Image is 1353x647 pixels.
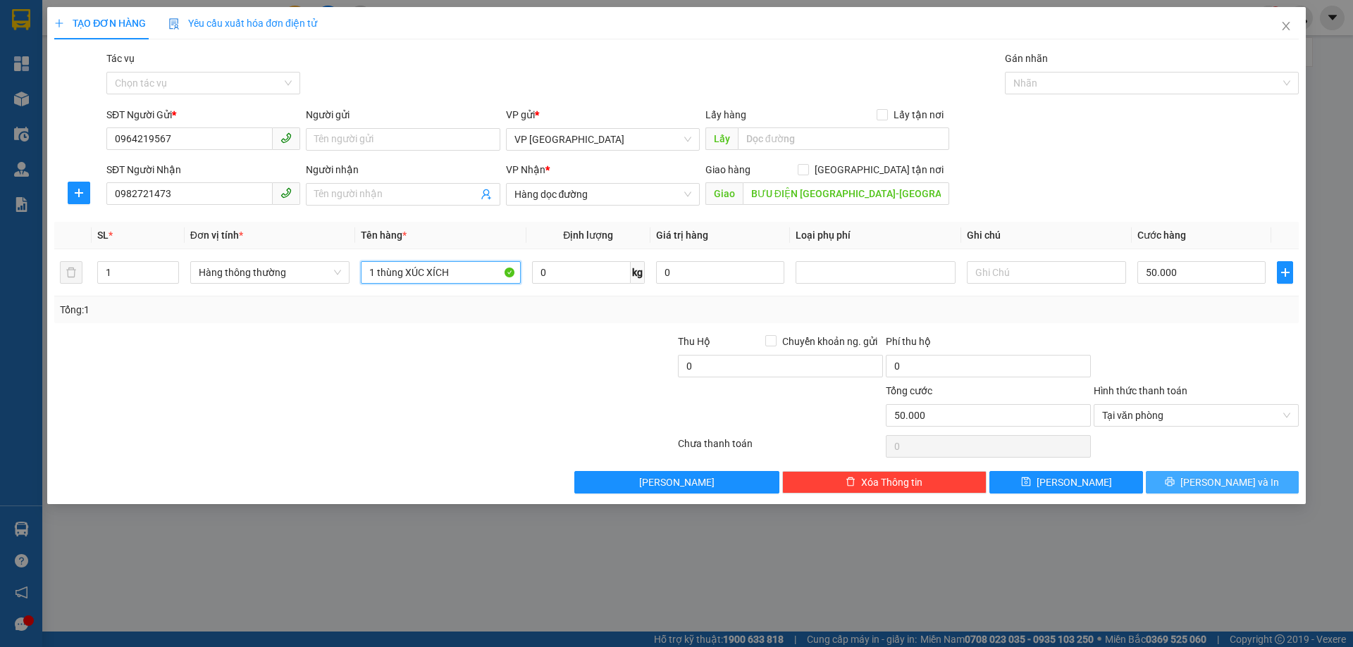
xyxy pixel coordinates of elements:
[563,230,613,241] span: Định lượng
[782,471,987,494] button: deleteXóa Thông tin
[306,107,500,123] div: Người gửi
[1102,405,1290,426] span: Tại văn phòng
[306,162,500,177] div: Người nhận
[506,107,700,123] div: VP gửi
[361,230,407,241] span: Tên hàng
[1005,53,1048,64] label: Gán nhãn
[631,261,645,284] span: kg
[60,261,82,284] button: delete
[809,162,949,177] span: [GEOGRAPHIC_DATA] tận nơi
[639,475,715,490] span: [PERSON_NAME]
[1094,385,1187,396] label: Hình thức thanh toán
[886,334,1091,355] div: Phí thu hộ
[886,385,932,396] span: Tổng cước
[861,475,922,490] span: Xóa Thông tin
[656,230,708,241] span: Giá trị hàng
[790,222,960,249] th: Loại phụ phí
[68,187,89,199] span: plus
[1280,20,1292,32] span: close
[514,184,691,205] span: Hàng dọc đường
[514,129,691,150] span: VP Xuân Giang
[961,222,1132,249] th: Ghi chú
[168,18,317,29] span: Yêu cầu xuất hóa đơn điện tử
[705,109,746,120] span: Lấy hàng
[1165,477,1175,488] span: printer
[678,336,710,347] span: Thu Hộ
[676,436,884,460] div: Chưa thanh toán
[106,53,135,64] label: Tác vụ
[361,261,520,284] input: VD: Bàn, Ghế
[777,334,883,349] span: Chuyển khoản ng. gửi
[1021,477,1031,488] span: save
[1037,475,1112,490] span: [PERSON_NAME]
[54,18,146,29] span: TẠO ĐƠN HÀNG
[738,127,949,150] input: Dọc đường
[967,261,1126,284] input: Ghi Chú
[106,107,300,123] div: SĐT Người Gửi
[989,471,1142,494] button: save[PERSON_NAME]
[705,127,738,150] span: Lấy
[481,189,492,200] span: user-add
[280,132,292,144] span: phone
[68,182,90,204] button: plus
[199,262,341,283] span: Hàng thông thường
[106,162,300,177] div: SĐT Người Nhận
[1180,475,1279,490] span: [PERSON_NAME] và In
[168,18,180,30] img: icon
[574,471,779,494] button: [PERSON_NAME]
[1137,230,1186,241] span: Cước hàng
[54,18,64,28] span: plus
[506,164,545,175] span: VP Nhận
[743,182,949,205] input: Dọc đường
[656,261,784,284] input: 0
[60,302,522,318] div: Tổng: 1
[1146,471,1299,494] button: printer[PERSON_NAME] và In
[190,230,243,241] span: Đơn vị tính
[846,477,855,488] span: delete
[705,182,743,205] span: Giao
[1277,261,1292,284] button: plus
[1278,267,1292,278] span: plus
[280,187,292,199] span: phone
[97,230,109,241] span: SL
[705,164,750,175] span: Giao hàng
[888,107,949,123] span: Lấy tận nơi
[1266,7,1306,46] button: Close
